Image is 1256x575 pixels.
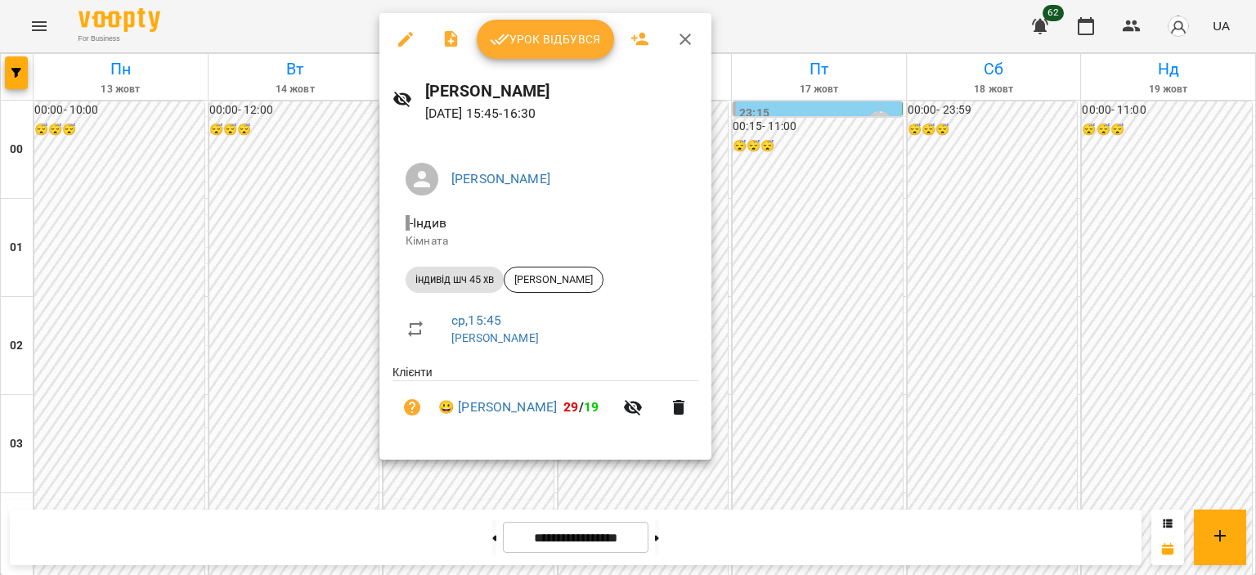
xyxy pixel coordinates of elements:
[425,104,698,124] p: [DATE] 15:45 - 16:30
[451,171,550,186] a: [PERSON_NAME]
[406,233,685,249] p: Кімната
[490,29,601,49] span: Урок відбувся
[392,364,698,440] ul: Клієнти
[392,388,432,427] button: Візит ще не сплачено. Додати оплату?
[451,331,539,344] a: [PERSON_NAME]
[477,20,614,59] button: Урок відбувся
[451,312,501,328] a: ср , 15:45
[406,215,450,231] span: - Індив
[406,272,504,287] span: індивід шч 45 хв
[584,399,599,415] span: 19
[563,399,578,415] span: 29
[425,79,698,104] h6: [PERSON_NAME]
[438,398,557,417] a: 😀 [PERSON_NAME]
[505,272,603,287] span: [PERSON_NAME]
[504,267,603,293] div: [PERSON_NAME]
[563,399,599,415] b: /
